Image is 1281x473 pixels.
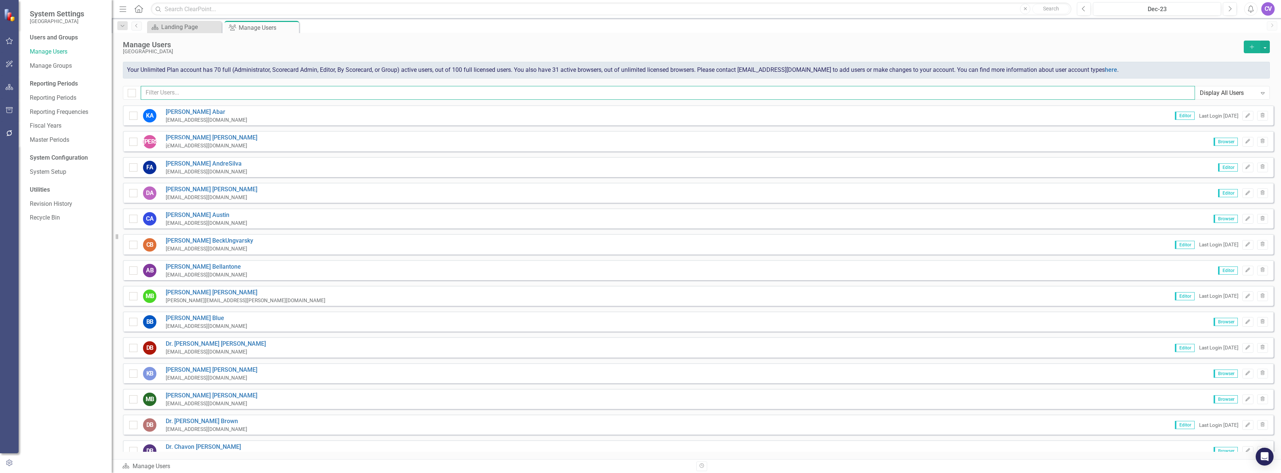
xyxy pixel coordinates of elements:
div: [PERSON_NAME][EMAIL_ADDRESS][PERSON_NAME][DOMAIN_NAME] [166,297,325,304]
a: Revision History [30,200,104,208]
div: KA [143,109,156,122]
div: [EMAIL_ADDRESS][DOMAIN_NAME] [166,168,247,175]
a: System Setup [30,168,104,176]
div: DB [143,341,156,355]
div: DB [143,418,156,432]
a: [PERSON_NAME] Abar [166,108,247,116]
a: [PERSON_NAME] [PERSON_NAME] [166,134,257,142]
div: Last Login [DATE] [1199,112,1239,119]
a: Landing Page [149,22,220,32]
div: Last Login [DATE] [1199,241,1239,248]
div: Display All Users [1200,89,1257,97]
a: [PERSON_NAME] [PERSON_NAME] [166,288,325,297]
div: Manage Users [239,23,297,32]
div: KB [143,367,156,380]
a: here [1105,66,1117,73]
div: [EMAIL_ADDRESS][DOMAIN_NAME] [166,142,257,149]
div: [PERSON_NAME] [143,135,156,148]
span: Browser [1214,215,1238,223]
span: Editor [1175,421,1195,429]
a: Dr. [PERSON_NAME] [PERSON_NAME] [166,340,266,348]
a: Reporting Frequencies [30,108,104,116]
span: Browser [1214,447,1238,455]
div: FA [143,161,156,174]
div: [EMAIL_ADDRESS][DOMAIN_NAME] [166,245,253,252]
span: Editor [1218,189,1238,197]
div: [EMAIL_ADDRESS][DOMAIN_NAME] [166,374,257,381]
a: [PERSON_NAME] Austin [166,211,247,220]
span: Editor [1175,292,1195,300]
div: Last Login [DATE] [1199,344,1239,351]
div: Dec-23 [1096,5,1218,14]
div: [EMAIL_ADDRESS][DOMAIN_NAME] [166,400,257,407]
a: Reporting Periods [30,94,104,102]
div: System Configuration [30,154,104,162]
a: Recycle Bin [30,214,104,222]
a: Manage Users [30,48,104,56]
div: [EMAIL_ADDRESS][DOMAIN_NAME] [166,426,247,433]
div: CA [143,212,156,226]
img: ClearPoint Strategy [4,9,17,22]
div: MB [143,290,156,303]
div: [EMAIL_ADDRESS][DOMAIN_NAME] [166,116,247,124]
span: Browser [1214,370,1238,378]
span: Editor [1218,163,1238,172]
div: Open Intercom Messenger [1256,448,1274,466]
span: Search [1043,6,1059,12]
span: Browser [1214,138,1238,146]
div: [EMAIL_ADDRESS][DOMAIN_NAME] [166,348,266,355]
a: [PERSON_NAME] [PERSON_NAME] [166,366,257,374]
span: Your Unlimited Plan account has 70 full (Administrator, Scorecard Admin, Editor, By Scorecard, or... [127,66,1119,73]
a: [PERSON_NAME] BeckUngvarsky [166,237,253,245]
div: [EMAIL_ADDRESS][DOMAIN_NAME] [166,451,247,458]
div: Utilities [30,186,104,194]
a: [PERSON_NAME] [PERSON_NAME] [166,391,257,400]
div: [EMAIL_ADDRESS][DOMAIN_NAME] [166,323,247,330]
a: [PERSON_NAME] AndreSilva [166,160,247,168]
button: CV [1261,2,1275,16]
div: CB [143,238,156,252]
span: Browser [1214,318,1238,326]
div: Manage Users [122,462,691,471]
div: BB [143,315,156,329]
span: Editor [1175,344,1195,352]
a: [PERSON_NAME] Blue [166,314,247,323]
div: MB [143,393,156,406]
a: Manage Groups [30,62,104,70]
span: Editor [1175,241,1195,249]
input: Filter Users... [141,86,1195,100]
input: Search ClearPoint... [151,3,1071,16]
span: Browser [1214,395,1238,403]
small: [GEOGRAPHIC_DATA] [30,18,84,24]
a: Dr. [PERSON_NAME] Brown [166,417,247,426]
div: [GEOGRAPHIC_DATA] [123,49,1240,54]
div: Landing Page [161,22,220,32]
div: Manage Users [123,41,1240,49]
button: Search [1032,4,1069,14]
div: [EMAIL_ADDRESS][DOMAIN_NAME] [166,194,257,201]
div: AB [143,264,156,277]
div: Last Login [DATE] [1199,293,1239,300]
a: [PERSON_NAME] Bellantone [166,263,247,271]
a: Master Periods [30,136,104,144]
span: System Settings [30,9,84,18]
a: [PERSON_NAME] [PERSON_NAME] [166,185,257,194]
div: [EMAIL_ADDRESS][DOMAIN_NAME] [166,220,247,227]
button: Dec-23 [1093,2,1221,16]
a: Fiscal Years [30,122,104,130]
a: Dr. Chavon [PERSON_NAME] [166,443,247,451]
div: Last Login [DATE] [1199,422,1239,429]
span: Editor [1218,266,1238,275]
div: DB [143,444,156,458]
div: DA [143,186,156,200]
div: [EMAIL_ADDRESS][DOMAIN_NAME] [166,271,247,278]
div: Reporting Periods [30,80,104,88]
span: Editor [1175,112,1195,120]
div: Users and Groups [30,33,104,42]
